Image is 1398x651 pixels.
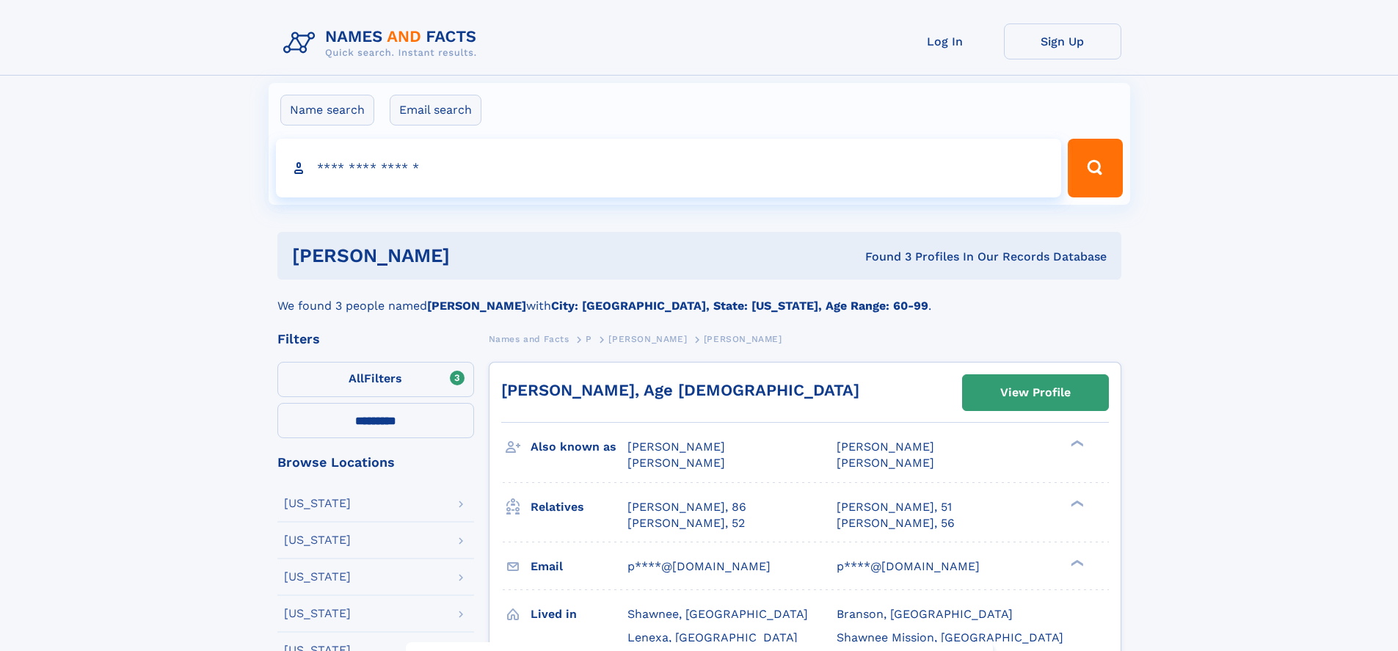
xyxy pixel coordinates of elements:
a: P [586,330,592,348]
a: [PERSON_NAME], 51 [837,499,952,515]
label: Email search [390,95,481,126]
h3: Also known as [531,434,627,459]
a: Log In [887,23,1004,59]
span: P [586,334,592,344]
span: All [349,371,364,385]
b: [PERSON_NAME] [427,299,526,313]
h3: Relatives [531,495,627,520]
div: [US_STATE] [284,571,351,583]
div: Browse Locations [277,456,474,469]
div: ❯ [1067,558,1085,567]
div: [US_STATE] [284,498,351,509]
a: Sign Up [1004,23,1121,59]
label: Filters [277,362,474,397]
div: We found 3 people named with . [277,280,1121,315]
div: Filters [277,332,474,346]
h3: Lived in [531,602,627,627]
div: [US_STATE] [284,534,351,546]
a: Names and Facts [489,330,569,348]
span: [PERSON_NAME] [608,334,687,344]
span: [PERSON_NAME] [837,456,934,470]
span: Shawnee, [GEOGRAPHIC_DATA] [627,607,808,621]
a: [PERSON_NAME], Age [DEMOGRAPHIC_DATA] [501,381,859,399]
div: ❯ [1067,439,1085,448]
a: View Profile [963,375,1108,410]
span: Shawnee Mission, [GEOGRAPHIC_DATA] [837,630,1063,644]
span: [PERSON_NAME] [837,440,934,454]
input: search input [276,139,1062,197]
a: [PERSON_NAME] [608,330,687,348]
b: City: [GEOGRAPHIC_DATA], State: [US_STATE], Age Range: 60-99 [551,299,928,313]
a: [PERSON_NAME], 86 [627,499,746,515]
button: Search Button [1068,139,1122,197]
h1: [PERSON_NAME] [292,247,658,265]
div: [US_STATE] [284,608,351,619]
img: Logo Names and Facts [277,23,489,63]
div: Found 3 Profiles In Our Records Database [658,249,1107,265]
a: [PERSON_NAME], 56 [837,515,955,531]
span: Lenexa, [GEOGRAPHIC_DATA] [627,630,798,644]
span: [PERSON_NAME] [627,440,725,454]
h3: Email [531,554,627,579]
div: View Profile [1000,376,1071,410]
label: Name search [280,95,374,126]
span: [PERSON_NAME] [704,334,782,344]
a: [PERSON_NAME], 52 [627,515,745,531]
span: Branson, [GEOGRAPHIC_DATA] [837,607,1013,621]
span: [PERSON_NAME] [627,456,725,470]
div: ❯ [1067,498,1085,508]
